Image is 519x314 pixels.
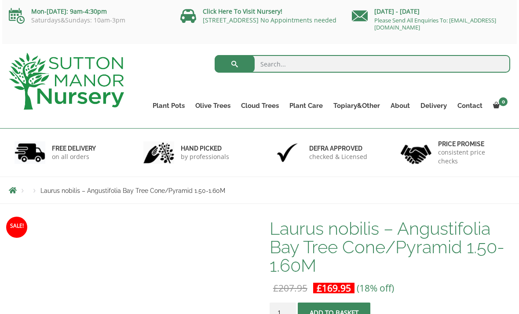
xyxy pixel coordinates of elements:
input: Search... [215,55,511,73]
img: 2.jpg [143,141,174,164]
a: Olive Trees [190,100,236,112]
a: Plant Pots [147,100,190,112]
h6: hand picked [181,144,229,152]
span: Sale! [6,217,27,238]
span: 0 [499,97,508,106]
span: £ [273,282,278,294]
a: Cloud Trees [236,100,284,112]
bdi: 169.95 [317,282,351,294]
img: 3.jpg [272,141,303,164]
p: Saturdays&Sundays: 10am-3pm [9,17,167,24]
h6: Price promise [438,140,505,148]
p: on all orders [52,152,96,161]
img: 1.jpg [15,141,45,164]
nav: Breadcrumbs [9,187,510,194]
a: Click Here To Visit Nursery! [203,7,282,15]
a: 0 [488,100,510,112]
a: Delivery [415,100,452,112]
p: by professionals [181,152,229,161]
a: Plant Care [284,100,328,112]
img: 4.jpg [401,139,431,166]
p: Mon-[DATE]: 9am-4:30pm [9,6,167,17]
p: [DATE] - [DATE] [352,6,510,17]
a: Contact [452,100,488,112]
p: checked & Licensed [309,152,367,161]
span: £ [317,282,322,294]
h6: Defra approved [309,144,367,152]
a: [STREET_ADDRESS] No Appointments needed [203,16,336,24]
bdi: 207.95 [273,282,307,294]
img: logo [9,53,124,110]
span: (18% off) [357,282,394,294]
h1: Laurus nobilis – Angustifolia Bay Tree Cone/Pyramid 1.50-1.60M [270,219,510,275]
span: Laurus nobilis – Angustifolia Bay Tree Cone/Pyramid 1.50-1.60M [40,187,225,194]
h6: FREE DELIVERY [52,144,96,152]
p: consistent price checks [438,148,505,166]
a: Topiary&Other [328,100,385,112]
a: Please Send All Enquiries To: [EMAIL_ADDRESS][DOMAIN_NAME] [374,16,496,31]
a: About [385,100,415,112]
